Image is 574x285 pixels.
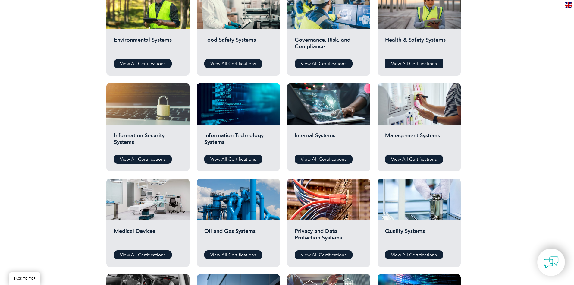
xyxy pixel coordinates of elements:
a: View All Certifications [204,59,262,68]
a: View All Certifications [385,250,443,259]
a: View All Certifications [114,250,172,259]
a: View All Certifications [295,250,353,259]
h2: Privacy and Data Protection Systems [295,228,363,246]
img: contact-chat.png [544,255,559,270]
h2: Health & Safety Systems [385,36,453,55]
h2: Quality Systems [385,228,453,246]
a: View All Certifications [385,155,443,164]
h2: Environmental Systems [114,36,182,55]
h2: Management Systems [385,132,453,150]
h2: Information Technology Systems [204,132,272,150]
h2: Food Safety Systems [204,36,272,55]
img: en [565,2,572,8]
h2: Governance, Risk, and Compliance [295,36,363,55]
a: View All Certifications [385,59,443,68]
h2: Oil and Gas Systems [204,228,272,246]
h2: Information Security Systems [114,132,182,150]
a: View All Certifications [204,250,262,259]
a: View All Certifications [204,155,262,164]
a: View All Certifications [295,155,353,164]
a: View All Certifications [114,59,172,68]
a: View All Certifications [114,155,172,164]
a: BACK TO TOP [9,272,40,285]
h2: Internal Systems [295,132,363,150]
a: View All Certifications [295,59,353,68]
h2: Medical Devices [114,228,182,246]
